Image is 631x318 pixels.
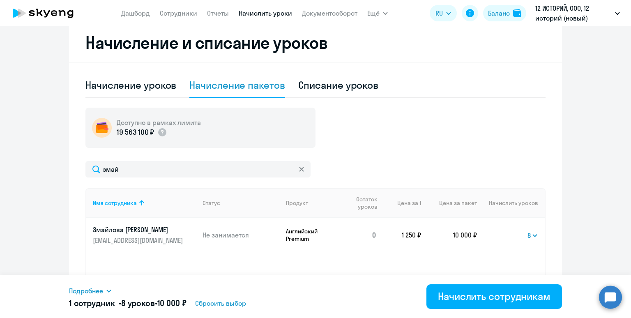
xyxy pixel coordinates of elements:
a: Змайлова [PERSON_NAME][EMAIL_ADDRESS][DOMAIN_NAME] [93,225,196,245]
div: Продукт [286,199,308,207]
div: Статус [203,199,280,207]
h2: Начисление и списание уроков [85,33,546,53]
button: RU [430,5,457,21]
a: Начислить уроки [239,9,292,17]
td: 1 250 ₽ [383,218,421,252]
span: 8 уроков [121,298,155,308]
th: Начислить уроков [477,188,545,218]
th: Цена за 1 [383,188,421,218]
h5: 1 сотрудник • • [69,297,186,309]
p: 12 ИСТОРИЙ, ООО, 12 историй (новый) [535,3,612,23]
button: 12 ИСТОРИЙ, ООО, 12 историй (новый) [531,3,624,23]
div: Начисление пакетов [189,78,285,92]
button: Балансbalance [483,5,526,21]
img: balance [513,9,521,17]
td: 0 [341,218,383,252]
p: Змайлова [PERSON_NAME] [93,225,185,234]
a: Дашборд [121,9,150,17]
button: Начислить сотрудникам [426,284,562,309]
div: Баланс [488,8,510,18]
p: 19 563 100 ₽ [117,127,154,138]
td: 10 000 ₽ [421,218,477,252]
h5: Доступно в рамках лимита [117,118,201,127]
a: Сотрудники [160,9,197,17]
p: Не занимается [203,230,280,240]
div: Продукт [286,199,341,207]
a: Отчеты [207,9,229,17]
p: [EMAIL_ADDRESS][DOMAIN_NAME] [93,236,185,245]
span: RU [435,8,443,18]
span: Подробнее [69,286,103,296]
div: Имя сотрудника [93,199,137,207]
span: Остаток уроков [348,196,377,210]
div: Статус [203,199,220,207]
button: Ещё [367,5,388,21]
img: wallet-circle.png [92,118,112,138]
a: Документооборот [302,9,357,17]
span: 10 000 ₽ [157,298,187,308]
span: Ещё [367,8,380,18]
div: Остаток уроков [348,196,383,210]
div: Списание уроков [298,78,379,92]
div: Имя сотрудника [93,199,196,207]
th: Цена за пакет [421,188,477,218]
p: Английский Premium [286,228,341,242]
input: Поиск по имени, email, продукту или статусу [85,161,311,177]
div: Начислить сотрудникам [438,290,550,303]
div: Начисление уроков [85,78,176,92]
span: Сбросить выбор [195,298,246,308]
